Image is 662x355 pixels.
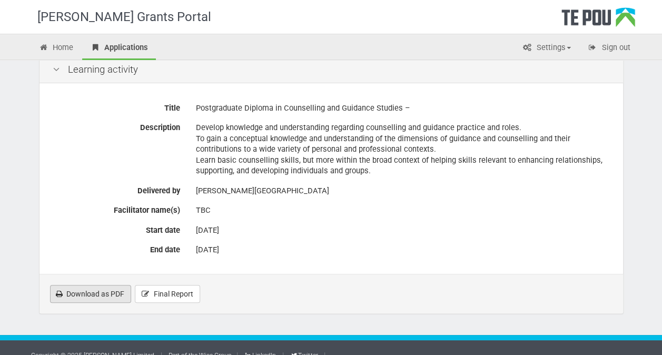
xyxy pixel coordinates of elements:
[45,99,188,114] label: Title
[196,182,610,200] div: [PERSON_NAME][GEOGRAPHIC_DATA]
[196,119,610,180] div: Develop knowledge and understanding regarding counselling and guidance practice and roles. To gai...
[45,119,188,133] label: Description
[515,37,579,60] a: Settings
[196,99,610,117] div: Postgraduate Diploma in Counselling and Guidance Studies –
[50,285,131,303] a: Download as PDF
[45,241,188,255] label: End date
[154,290,193,298] span: Final Report
[39,56,623,83] div: Learning activity
[45,201,188,216] label: Facilitator name(s)
[196,201,610,220] div: TBC
[45,221,188,236] label: Start date
[561,7,635,34] div: Te Pou Logo
[31,37,82,60] a: Home
[196,241,610,259] div: [DATE]
[45,182,188,196] label: Delivered by
[196,221,610,240] div: [DATE]
[82,37,156,60] a: Applications
[135,285,200,303] a: Final Report
[580,37,638,60] a: Sign out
